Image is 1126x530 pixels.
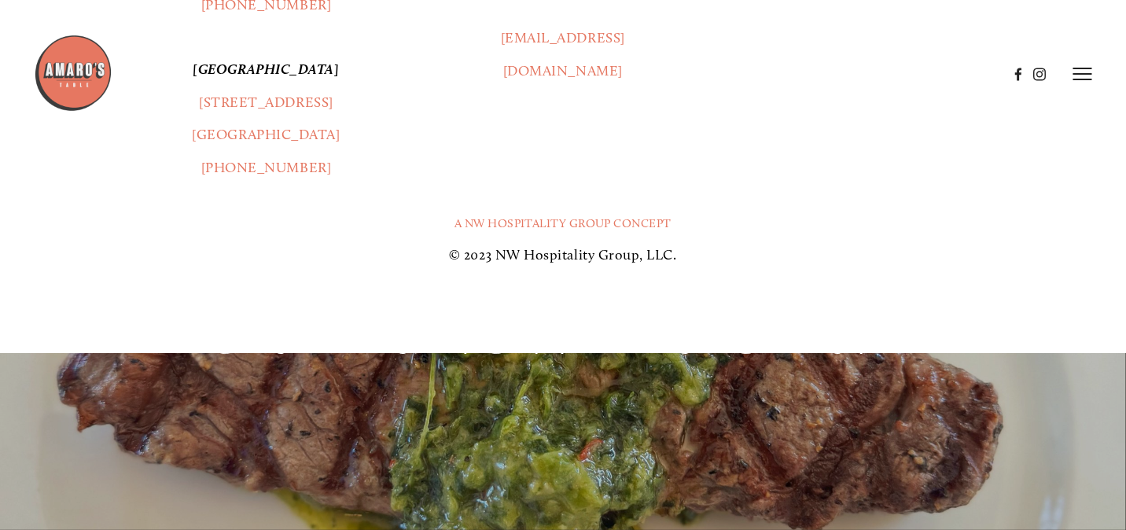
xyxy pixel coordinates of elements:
span: Reserve [652,290,921,372]
a: [PHONE_NUMBER] [201,159,332,176]
a: Order Now [205,290,584,371]
span: Order Now [205,290,584,372]
p: © 2023 NW Hospitality Group, LLC. [68,239,1058,271]
img: Amaro's Table [34,34,112,112]
a: A NW Hospitality Group Concept [454,216,672,230]
a: Reserve [652,290,921,371]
